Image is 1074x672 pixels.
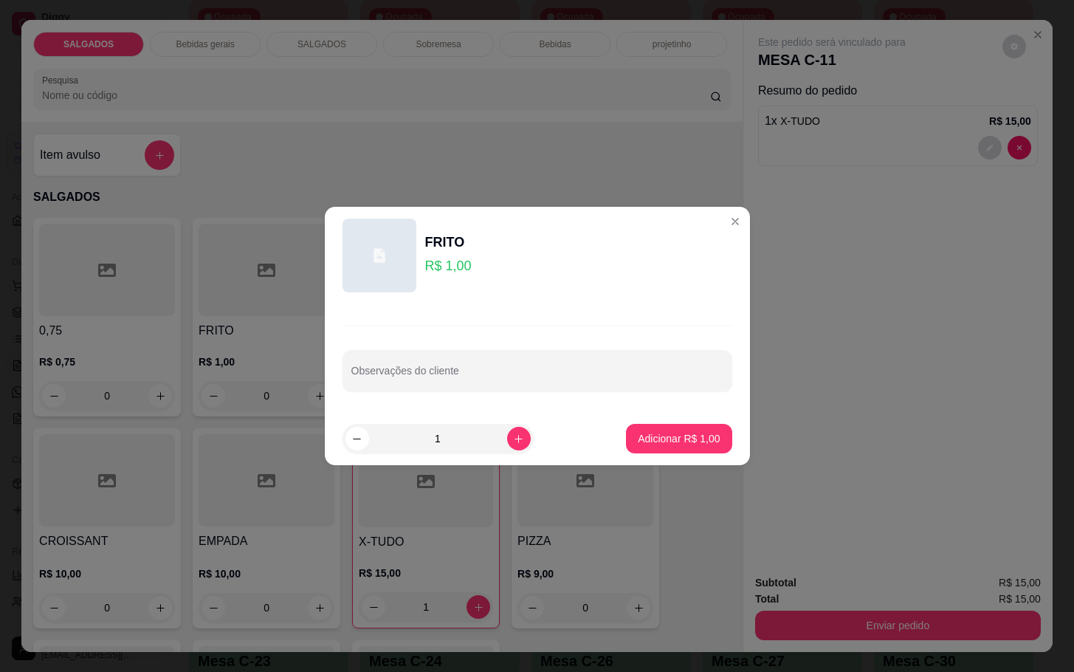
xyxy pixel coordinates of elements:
[507,427,531,450] button: increase-product-quantity
[425,256,472,276] p: R$ 1,00
[626,424,732,453] button: Adicionar R$ 1,00
[638,431,720,446] p: Adicionar R$ 1,00
[425,232,472,253] div: FRITO
[345,427,369,450] button: decrease-product-quantity
[723,210,747,233] button: Close
[351,369,723,384] input: Observações do cliente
